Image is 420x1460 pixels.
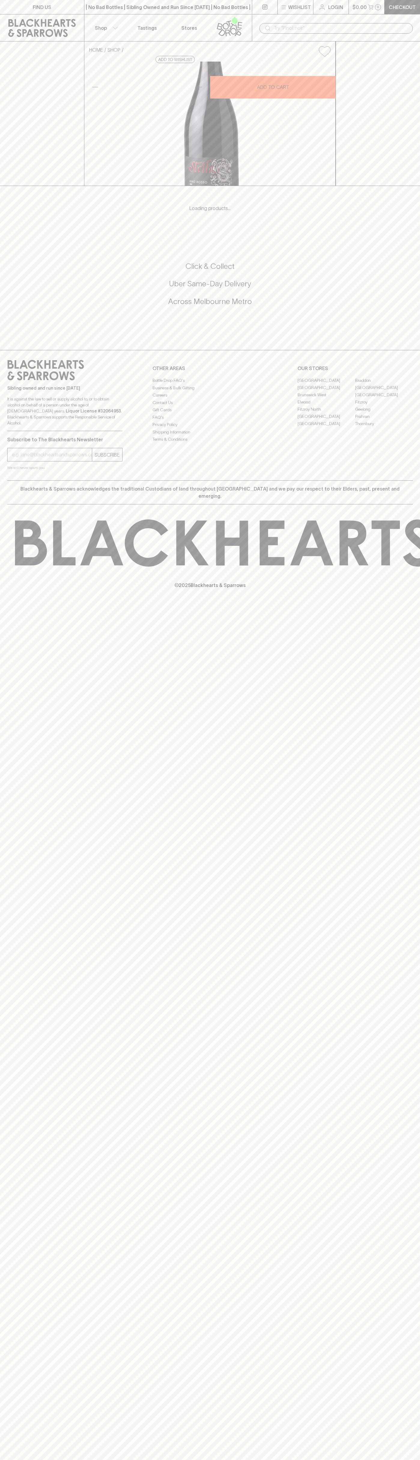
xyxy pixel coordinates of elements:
[355,384,413,391] a: [GEOGRAPHIC_DATA]
[153,421,268,428] a: Privacy Policy
[84,62,335,186] img: 39828.png
[7,261,413,271] h5: Click & Collect
[7,237,413,338] div: Call to action block
[316,44,333,59] button: Add to wishlist
[153,399,268,406] a: Contact Us
[389,4,416,11] p: Checkout
[7,396,122,426] p: It is against the law to sell or supply alcohol to, or to obtain alcohol on behalf of a person un...
[95,451,120,458] p: SUBSCRIBE
[156,56,195,63] button: Add to wishlist
[84,14,126,41] button: Shop
[168,14,210,41] a: Stores
[355,413,413,420] a: Prahran
[33,4,51,11] p: FIND US
[66,409,121,413] strong: Liquor License #32064953
[377,5,379,9] p: 0
[328,4,343,11] p: Login
[137,24,157,32] p: Tastings
[274,23,408,33] input: Try "Pinot noir"
[92,448,122,461] button: SUBSCRIBE
[298,413,355,420] a: [GEOGRAPHIC_DATA]
[355,420,413,427] a: Thornbury
[355,377,413,384] a: Braddon
[298,391,355,398] a: Brunswick West
[7,279,413,289] h5: Uber Same-Day Delivery
[298,384,355,391] a: [GEOGRAPHIC_DATA]
[298,377,355,384] a: [GEOGRAPHIC_DATA]
[355,406,413,413] a: Geelong
[153,414,268,421] a: FAQ's
[298,365,413,372] p: OUR STORES
[7,385,122,391] p: Sibling owned and run since [DATE]
[257,84,289,91] p: ADD TO CART
[288,4,311,11] p: Wishlist
[210,76,336,99] button: ADD TO CART
[298,406,355,413] a: Fitzroy North
[153,392,268,399] a: Careers
[12,450,92,460] input: e.g. jane@blackheartsandsparrows.com.au
[7,465,122,471] p: We will never spam you
[6,205,414,212] p: Loading products...
[126,14,168,41] a: Tastings
[153,406,268,414] a: Gift Cards
[153,436,268,443] a: Terms & Conditions
[7,436,122,443] p: Subscribe to The Blackhearts Newsletter
[298,420,355,427] a: [GEOGRAPHIC_DATA]
[89,47,103,53] a: HOME
[181,24,197,32] p: Stores
[95,24,107,32] p: Shop
[153,384,268,391] a: Business & Bulk Gifting
[12,485,408,500] p: Blackhearts & Sparrows acknowledges the traditional Custodians of land throughout [GEOGRAPHIC_DAT...
[7,297,413,306] h5: Across Melbourne Metro
[298,398,355,406] a: Elwood
[107,47,120,53] a: SHOP
[355,391,413,398] a: [GEOGRAPHIC_DATA]
[153,428,268,436] a: Shipping Information
[153,377,268,384] a: Bottle Drop FAQ's
[355,398,413,406] a: Fitzroy
[352,4,367,11] p: $0.00
[153,365,268,372] p: OTHER AREAS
